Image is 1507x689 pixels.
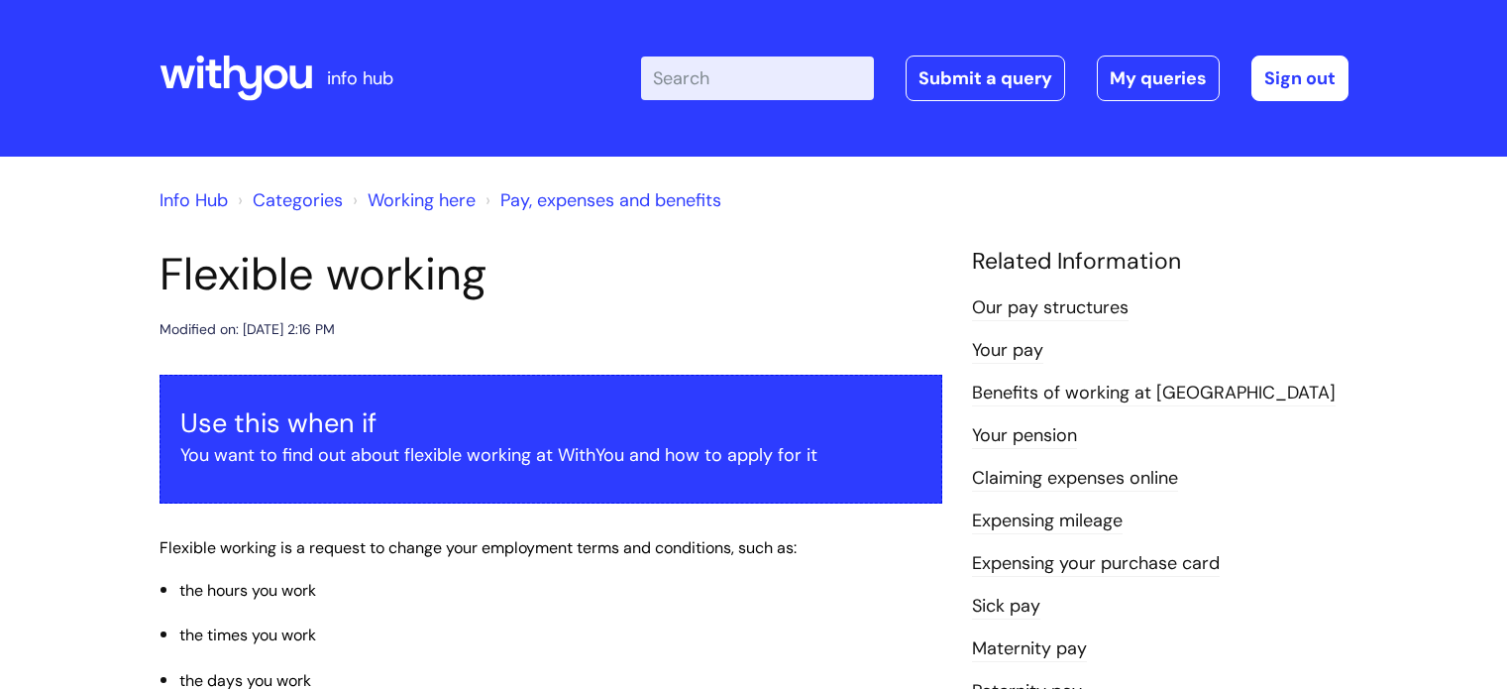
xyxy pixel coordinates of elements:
[1251,56,1348,101] a: Sign out
[1097,56,1220,101] a: My queries
[641,57,874,100] input: Search
[233,184,343,216] li: Solution home
[972,594,1040,620] a: Sick pay
[327,62,393,94] p: info hub
[972,338,1043,364] a: Your pay
[972,636,1087,662] a: Maternity pay
[500,188,721,212] a: Pay, expenses and benefits
[972,466,1178,492] a: Claiming expenses online
[972,423,1077,449] a: Your pension
[253,188,343,212] a: Categories
[160,537,797,558] span: Flexible working is a request to change your employment terms and conditions, such as:
[179,625,316,645] span: the times you work
[972,381,1336,406] a: Benefits of working at [GEOGRAPHIC_DATA]
[180,407,921,439] h3: Use this when if
[160,248,942,301] h1: Flexible working
[160,188,228,212] a: Info Hub
[180,439,921,471] p: You want to find out about flexible working at WithYou and how to apply for it
[368,188,476,212] a: Working here
[972,248,1348,276] h4: Related Information
[348,184,476,216] li: Working here
[972,295,1129,321] a: Our pay structures
[972,509,1123,534] a: Expensing mileage
[481,184,721,216] li: Pay, expenses and benefits
[906,56,1065,101] a: Submit a query
[641,56,1348,101] div: | -
[160,317,335,342] div: Modified on: [DATE] 2:16 PM
[972,551,1220,577] a: Expensing your purchase card
[179,580,316,601] span: the hours you work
